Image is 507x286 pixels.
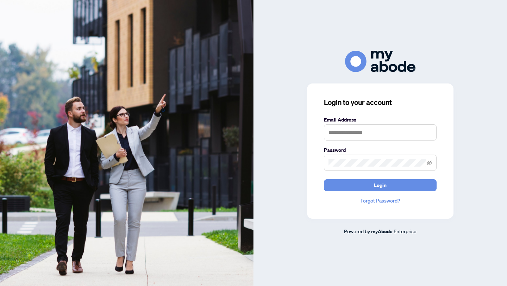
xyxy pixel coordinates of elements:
a: Forgot Password? [324,197,437,205]
h3: Login to your account [324,98,437,107]
label: Email Address [324,116,437,124]
span: Login [374,180,387,191]
a: myAbode [371,228,393,235]
img: ma-logo [345,51,415,72]
button: Login [324,179,437,191]
span: Powered by [344,228,370,234]
span: eye-invisible [427,160,432,165]
span: Enterprise [394,228,417,234]
label: Password [324,146,437,154]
